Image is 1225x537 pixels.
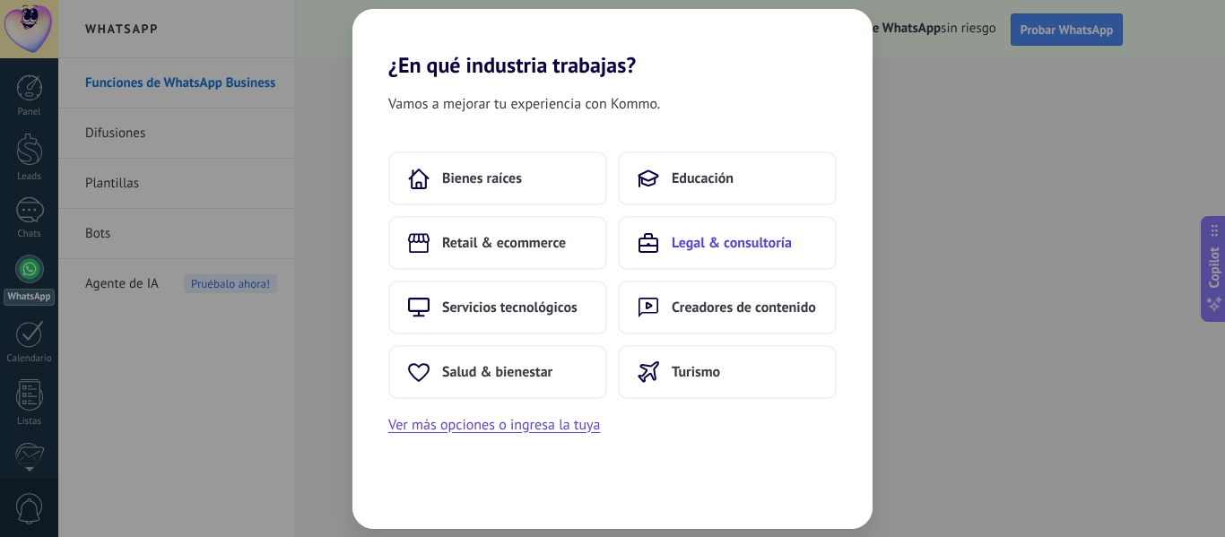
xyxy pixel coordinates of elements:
span: Educación [672,169,734,187]
button: Retail & ecommerce [388,216,607,270]
span: Bienes raíces [442,169,522,187]
span: Servicios tecnológicos [442,299,578,316]
button: Creadores de contenido [618,281,837,334]
h2: ¿En qué industria trabajas? [352,9,873,78]
span: Salud & bienestar [442,363,552,381]
span: Retail & ecommerce [442,234,566,252]
button: Salud & bienestar [388,345,607,399]
button: Turismo [618,345,837,399]
span: Turismo [672,363,720,381]
span: Vamos a mejorar tu experiencia con Kommo. [388,92,660,116]
button: Bienes raíces [388,152,607,205]
button: Ver más opciones o ingresa la tuya [388,413,600,437]
button: Servicios tecnológicos [388,281,607,334]
span: Legal & consultoría [672,234,792,252]
span: Creadores de contenido [672,299,816,316]
button: Legal & consultoría [618,216,837,270]
button: Educación [618,152,837,205]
